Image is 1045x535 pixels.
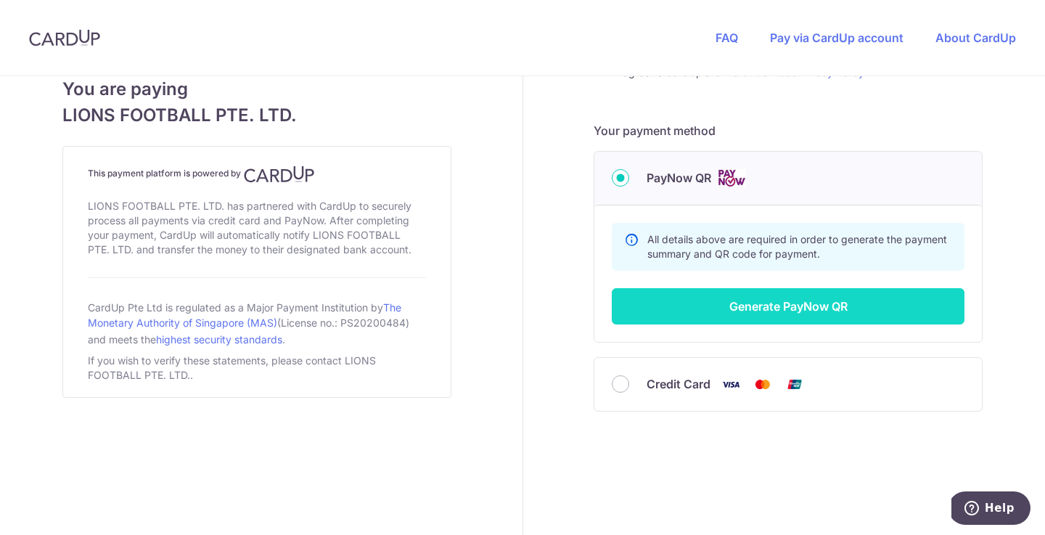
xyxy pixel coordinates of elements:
[612,288,964,324] button: Generate PayNow QR
[748,375,777,393] img: Mastercard
[156,333,282,346] a: highest security standards
[935,30,1016,45] a: About CardUp
[88,351,426,385] div: If you wish to verify these statements, please contact LIONS FOOTBALL PTE. LTD..
[647,169,711,187] span: PayNow QR
[88,166,426,183] h4: This payment platform is powered by
[780,375,809,393] img: Union Pay
[716,375,745,393] img: Visa
[647,375,710,393] span: Credit Card
[717,169,746,187] img: Cards logo
[716,30,738,45] a: FAQ
[594,122,983,139] h5: Your payment method
[62,102,451,128] span: LIONS FOOTBALL PTE. LTD.
[244,166,315,183] img: CardUp
[88,295,426,351] div: CardUp Pte Ltd is regulated as a Major Payment Institution by (License no.: PS20200484) and meets...
[612,375,964,393] div: Credit Card Visa Mastercard Union Pay
[647,233,947,260] span: All details above are required in order to generate the payment summary and QR code for payment.
[29,29,100,46] img: CardUp
[770,30,903,45] a: Pay via CardUp account
[951,491,1030,528] iframe: Opens a widget where you can find more information
[612,169,964,187] div: PayNow QR Cards logo
[62,76,451,102] span: You are paying
[88,196,426,260] div: LIONS FOOTBALL PTE. LTD. has partnered with CardUp to securely process all payments via credit ca...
